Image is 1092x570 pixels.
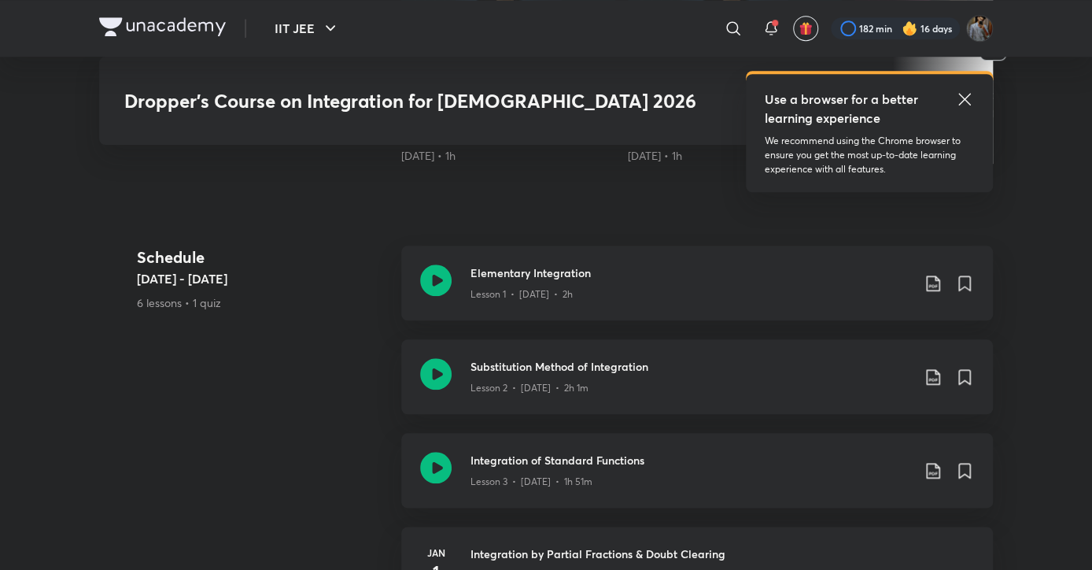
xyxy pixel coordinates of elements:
[401,148,615,164] div: 12th Jun • 1h
[137,269,389,288] h5: [DATE] - [DATE]
[628,148,842,164] div: 15th Jun • 1h
[401,339,993,433] a: Substitution Method of IntegrationLesson 2 • [DATE] • 2h 1m
[765,134,974,176] p: We recommend using the Chrome browser to ensure you get the most up-to-date learning experience w...
[470,452,911,468] h3: Integration of Standard Functions
[401,246,993,339] a: Elementary IntegrationLesson 1 • [DATE] • 2h
[99,17,226,40] a: Company Logo
[470,358,911,375] h3: Substitution Method of Integration
[420,546,452,560] h6: Jan
[470,265,911,281] h3: Elementary Integration
[137,294,389,311] p: 6 lessons • 1 quiz
[265,13,349,44] button: IIT JEE
[793,16,818,41] button: avatar
[799,21,813,35] img: avatar
[137,246,389,269] h4: Schedule
[765,90,921,128] h5: Use a browser for a better learning experience
[470,287,573,302] p: Lesson 1 • [DATE] • 2h
[99,17,226,36] img: Company Logo
[470,381,588,395] p: Lesson 2 • [DATE] • 2h 1m
[470,546,974,562] h3: Integration by Partial Fractions & Doubt Clearing
[124,90,740,113] h3: Dropper's Course on Integration for [DEMOGRAPHIC_DATA] 2026
[966,15,993,42] img: Shivam Munot
[401,433,993,527] a: Integration of Standard FunctionsLesson 3 • [DATE] • 1h 51m
[470,475,592,489] p: Lesson 3 • [DATE] • 1h 51m
[902,20,917,36] img: streak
